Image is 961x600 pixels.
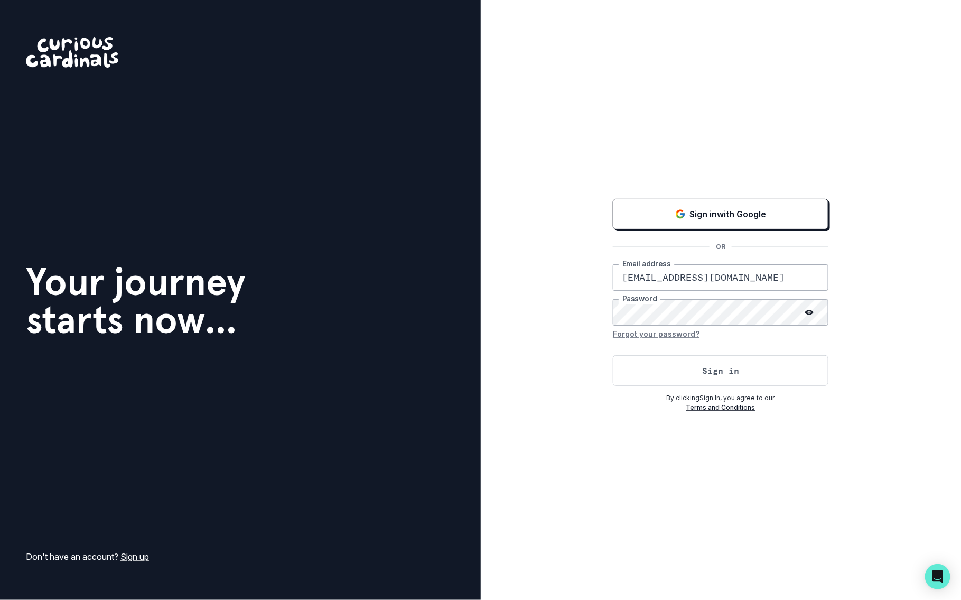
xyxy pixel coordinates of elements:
[690,208,767,220] p: Sign in with Google
[26,263,246,339] h1: Your journey starts now...
[26,37,118,68] img: Curious Cardinals Logo
[613,355,828,386] button: Sign in
[613,393,828,403] p: By clicking Sign In , you agree to our
[710,242,732,252] p: OR
[613,199,828,229] button: Sign in with Google (GSuite)
[925,564,950,589] div: Open Intercom Messenger
[686,403,755,411] a: Terms and Conditions
[26,550,149,563] p: Don't have an account?
[613,326,699,343] button: Forgot your password?
[120,551,149,562] a: Sign up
